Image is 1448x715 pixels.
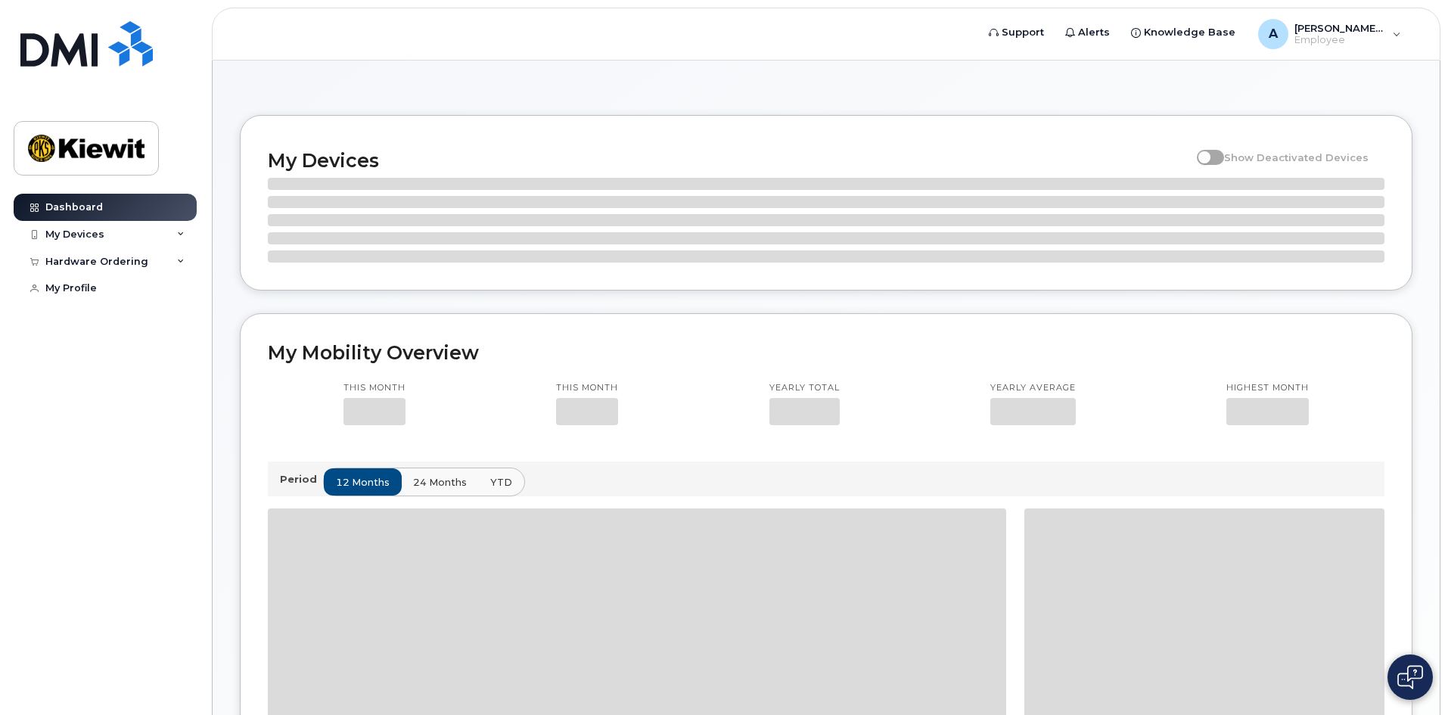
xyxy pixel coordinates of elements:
[343,382,406,394] p: This month
[1397,665,1423,689] img: Open chat
[268,341,1384,364] h2: My Mobility Overview
[280,472,323,487] p: Period
[1197,143,1209,155] input: Show Deactivated Devices
[1224,151,1369,163] span: Show Deactivated Devices
[556,382,618,394] p: This month
[268,149,1189,172] h2: My Devices
[490,475,512,490] span: YTD
[413,475,467,490] span: 24 months
[990,382,1076,394] p: Yearly average
[1226,382,1309,394] p: Highest month
[769,382,840,394] p: Yearly total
